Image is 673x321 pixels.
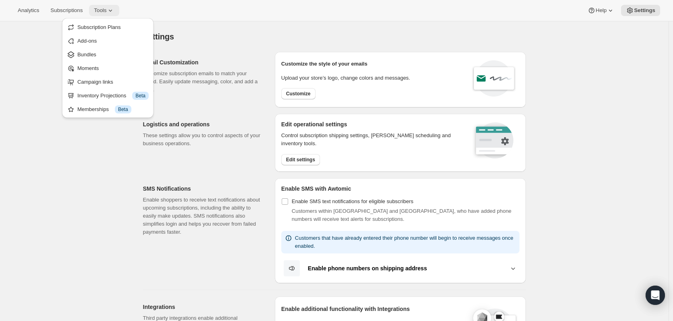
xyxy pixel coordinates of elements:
button: Subscription Plans [64,21,151,33]
b: Enable phone numbers on shipping address [308,265,427,272]
h2: Integrations [143,303,262,311]
p: Upload your store’s logo, change colors and messages. [281,74,410,82]
h2: Enable additional functionality with Integrations [281,305,465,313]
p: Customers that have already entered their phone number will begin to receive messages once enabled. [295,234,516,250]
button: Moments [64,62,151,74]
button: Edit settings [281,154,320,165]
button: Help [583,5,619,16]
div: Memberships [77,105,149,113]
span: Subscriptions [50,7,83,14]
button: Add-ons [64,34,151,47]
button: Enable phone numbers on shipping address [281,260,519,277]
span: Campaign links [77,79,113,85]
p: These settings allow you to control aspects of your business operations. [143,132,262,148]
span: Settings [143,32,174,41]
span: Beta [118,106,128,113]
button: Campaign links [64,75,151,88]
p: Enable shoppers to receive text notifications about upcoming subscriptions, including the ability... [143,196,262,236]
h2: Enable SMS with Awtomic [281,185,519,193]
div: Inventory Projections [77,92,149,100]
h2: Logistics and operations [143,120,262,128]
button: Bundles [64,48,151,61]
span: Beta [135,93,145,99]
p: Customize subscription emails to match your brand. Easily update messaging, color, and add a logo. [143,70,262,94]
span: Help [596,7,607,14]
p: Customize the style of your emails [281,60,368,68]
span: Settings [634,7,655,14]
h2: Edit operational settings [281,120,461,128]
button: Settings [621,5,660,16]
span: Add-ons [77,38,97,44]
p: Control subscription shipping settings, [PERSON_NAME] scheduling and inventory tools. [281,132,461,148]
button: Analytics [13,5,44,16]
span: Customers within [GEOGRAPHIC_DATA] and [GEOGRAPHIC_DATA], who have added phone numbers will recei... [292,208,511,222]
span: Tools [94,7,106,14]
button: Tools [89,5,119,16]
button: Memberships [64,103,151,115]
span: Enable SMS text notifications for eligible subscribers [292,198,413,204]
span: Bundles [77,51,96,58]
h2: Email Customization [143,58,262,66]
span: Analytics [18,7,39,14]
span: Subscription Plans [77,24,121,30]
button: Inventory Projections [64,89,151,102]
h2: SMS Notifications [143,185,262,193]
div: Open Intercom Messenger [646,286,665,305]
button: Subscriptions [46,5,87,16]
span: Edit settings [286,156,315,163]
button: Customize [281,88,316,99]
span: Moments [77,65,99,71]
span: Customize [286,91,311,97]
